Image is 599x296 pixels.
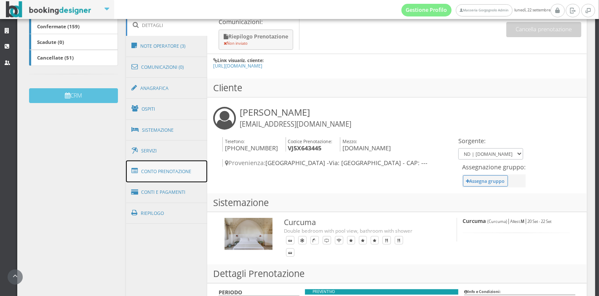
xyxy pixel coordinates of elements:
[126,140,208,162] a: Servizi
[37,38,64,45] b: Scadute (0)
[224,41,248,46] small: Non inviato
[207,193,587,212] h3: Sistemazione
[463,218,570,224] h5: | |
[342,138,357,144] small: Mezzo:
[126,182,208,203] a: Conti e Pagamenti
[521,219,524,224] b: M
[126,98,208,120] a: Ospiti
[207,79,587,98] h3: Cliente
[240,119,351,129] small: [EMAIL_ADDRESS][DOMAIN_NAME]
[29,18,118,34] a: Confermate (159)
[458,137,523,144] h4: Sorgente:
[284,227,439,234] div: Double bedroom with pool view, bathroom with shower
[207,264,587,283] h3: Dettagli Prenotazione
[463,217,486,225] b: Curcuma
[510,219,524,224] small: Allest.
[225,138,245,144] small: Telefono:
[219,289,242,296] b: PERIODO
[217,57,264,63] b: Link visualiz. cliente:
[463,175,508,187] button: Assegna gruppo
[403,159,428,167] span: - CAP: ---
[487,219,507,224] small: (Curcuma)
[6,1,91,18] img: BookingDesigner.com
[222,159,456,166] h4: [GEOGRAPHIC_DATA] -
[219,30,293,50] button: Riepilogo Prenotazione Non inviato
[37,23,80,30] b: Confermate (159)
[340,137,391,152] h4: [DOMAIN_NAME]
[527,219,551,224] small: 20 Set - 22 Set
[213,62,262,69] a: [URL][DOMAIN_NAME]
[288,144,321,152] b: VJ5X643445
[219,18,295,25] p: Comunicazioni:
[401,4,551,16] span: lunedì, 22 settembre
[240,107,351,129] h3: [PERSON_NAME]
[29,50,118,66] a: Cancellate (51)
[126,14,208,36] a: Dettagli
[462,163,526,171] h4: Assegnazione gruppo:
[288,138,332,144] small: Codice Prenotazione:
[329,159,401,167] span: Via: [GEOGRAPHIC_DATA]
[29,88,118,103] button: CRM
[126,77,208,99] a: Anagrafica
[126,56,208,78] a: Comunicazioni (0)
[456,4,512,16] a: Masseria Gorgognolo Admin
[305,289,458,295] div: PREVENTIVO
[284,218,439,227] h3: Curcuma
[222,137,278,152] h4: [PHONE_NUMBER]
[506,22,581,37] button: Cancella prenotazione
[225,159,265,167] span: Provenienza:
[464,289,501,294] b: Info e Condizioni:
[126,202,208,224] a: Riepilogo
[225,218,273,250] img: 4ce60923592811eeb13b0a069e529790.jpg
[29,34,118,50] a: Scadute (0)
[126,119,208,141] a: Sistemazione
[37,54,74,61] b: Cancellate (51)
[126,35,208,57] a: Note Operatore (3)
[126,160,208,182] a: Conto Prenotazione
[401,4,452,16] a: Gestione Profilo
